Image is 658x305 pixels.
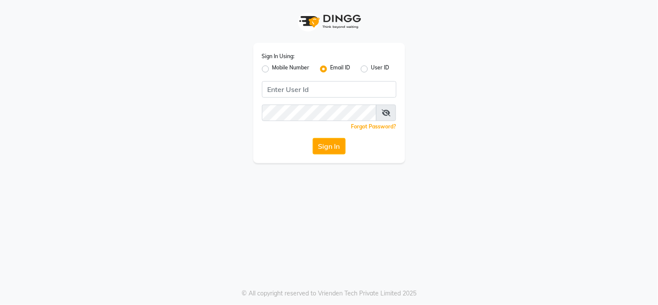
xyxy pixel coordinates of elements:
[262,52,295,60] label: Sign In Using:
[262,105,377,121] input: Username
[331,64,350,74] label: Email ID
[262,81,396,98] input: Username
[295,9,364,34] img: logo1.svg
[371,64,390,74] label: User ID
[313,138,346,154] button: Sign In
[351,123,396,130] a: Forgot Password?
[272,64,310,74] label: Mobile Number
